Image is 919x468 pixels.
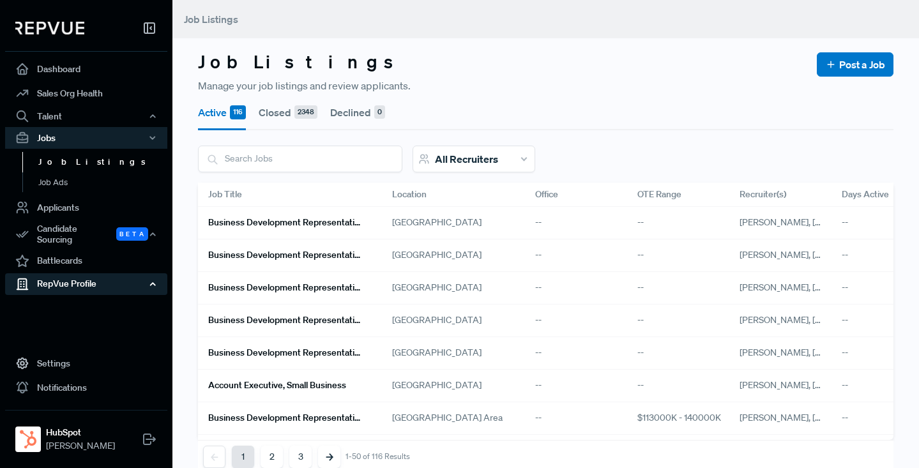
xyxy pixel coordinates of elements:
span: [PERSON_NAME], [PERSON_NAME] [740,249,881,260]
span: [PERSON_NAME], [PERSON_NAME] [740,282,881,293]
a: Applicants [5,195,167,220]
h6: Business Development Representative ([GEOGRAPHIC_DATA] Market) - Based in [GEOGRAPHIC_DATA] (Engl... [208,412,361,423]
div: -- [627,272,729,305]
div: -- [525,305,627,337]
a: HubSpotHubSpot[PERSON_NAME] [5,410,167,458]
h6: Business Development Representative - [PERSON_NAME] [208,347,361,358]
span: Job Listings [184,13,238,26]
h6: Business Development Representative - MEA [208,217,361,228]
span: [GEOGRAPHIC_DATA] [392,313,482,327]
span: [PERSON_NAME] [46,439,115,453]
a: Job Ads [22,172,185,193]
a: Account Executive, Small Business [208,375,361,396]
a: Dashboard [5,57,167,81]
div: 1-50 of 116 Results [346,452,410,461]
h6: Account Executive, Small Business [208,380,346,391]
span: [PERSON_NAME], [PERSON_NAME] [740,216,881,228]
div: $130K - 205K [627,435,729,467]
div: -- [627,337,729,370]
a: Account Executive - Mid-Market [208,440,361,462]
span: Days Active [842,188,889,201]
div: -- [525,239,627,272]
div: -- [525,337,627,370]
span: [GEOGRAPHIC_DATA] [392,346,482,359]
button: Jobs [5,127,167,149]
span: [PERSON_NAME], [PERSON_NAME] [740,412,881,423]
a: Business Development Representative - UKI [208,277,361,299]
a: Post a Job [825,57,885,72]
button: 1 [232,446,254,468]
div: -- [525,272,627,305]
div: -- [525,435,627,467]
span: [PERSON_NAME], [PERSON_NAME] [740,314,881,326]
a: Settings [5,351,167,375]
button: 2 [261,446,283,468]
span: Beta [116,227,148,241]
button: Post a Job [817,52,893,77]
img: HubSpot [18,429,38,449]
a: Business Development Representative Benelux [208,310,361,331]
span: Manage your job listings and review applicants. [198,78,411,93]
div: -- [627,239,729,272]
span: [GEOGRAPHIC_DATA] [392,281,482,294]
div: 116 [230,105,246,119]
span: [GEOGRAPHIC_DATA] [392,216,482,229]
span: [PERSON_NAME], [PERSON_NAME] [740,347,881,358]
img: RepVue [15,22,84,34]
span: Job Title [208,188,242,201]
span: [GEOGRAPHIC_DATA] [392,379,482,392]
a: Sales Org Health [5,81,167,105]
h6: Business Development Representative - UKI [208,282,361,293]
button: Declined 0 [330,94,385,130]
div: 0 [374,105,385,119]
h3: Job Listings [198,51,405,73]
nav: pagination [203,446,410,468]
span: All Recruiters [435,153,498,165]
button: RepVue Profile [5,273,167,295]
div: -- [525,207,627,239]
button: Closed 2348 [259,94,317,130]
button: Candidate Sourcing Beta [5,220,167,249]
div: -- [627,370,729,402]
strong: HubSpot [46,426,115,439]
h6: Business Development Representative - UKI [208,250,361,260]
span: Recruiter(s) [740,188,786,201]
div: -- [525,370,627,402]
div: 2348 [294,105,317,119]
button: Active 116 [198,94,246,130]
input: Search Jobs [199,146,402,171]
div: Candidate Sourcing [5,220,167,249]
span: Location [392,188,427,201]
div: $113000K - 140000K [627,402,729,435]
a: Battlecards [5,249,167,273]
div: -- [627,305,729,337]
a: Business Development Representative ([GEOGRAPHIC_DATA] Market) - Based in [GEOGRAPHIC_DATA] (Engl... [208,407,361,429]
span: [GEOGRAPHIC_DATA] [392,248,482,262]
span: OTE Range [637,188,681,201]
div: -- [525,402,627,435]
a: Business Development Representative - UKI [208,245,361,266]
a: Notifications [5,375,167,400]
span: [PERSON_NAME], [PERSON_NAME] [740,379,881,391]
a: Business Development Representative - MEA [208,212,361,234]
button: Next [318,446,340,468]
button: Talent [5,105,167,127]
a: Job Listings [22,152,185,172]
h6: Business Development Representative Benelux [208,315,361,326]
button: Previous [203,446,225,468]
span: Office [535,188,558,201]
div: -- [627,207,729,239]
a: Business Development Representative - [PERSON_NAME] [208,342,361,364]
button: 3 [289,446,312,468]
span: [GEOGRAPHIC_DATA] Area [392,411,503,425]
